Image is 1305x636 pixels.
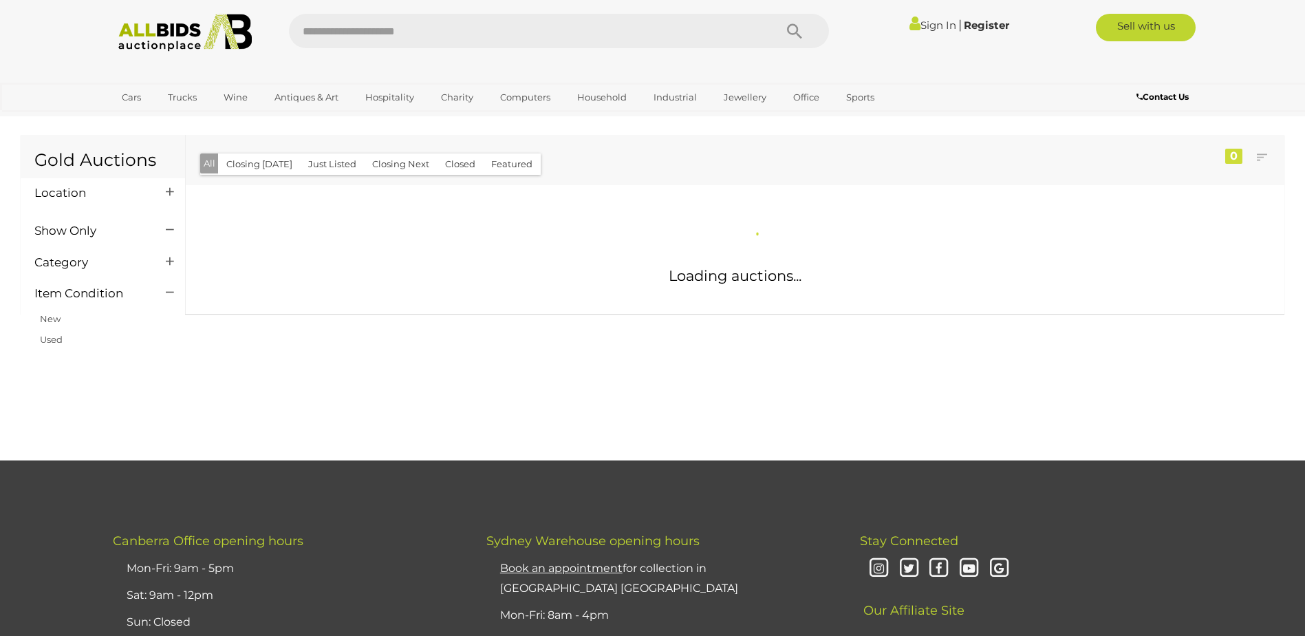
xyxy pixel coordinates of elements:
[958,17,962,32] span: |
[1136,89,1192,105] a: Contact Us
[123,555,452,582] li: Mon-Fri: 9am - 5pm
[218,153,301,175] button: Closing [DATE]
[927,557,951,581] i: Facebook
[1096,14,1196,41] a: Sell with us
[364,153,438,175] button: Closing Next
[159,86,206,109] a: Trucks
[760,14,829,48] button: Search
[568,86,636,109] a: Household
[113,86,150,109] a: Cars
[957,557,981,581] i: Youtube
[837,86,883,109] a: Sports
[34,224,145,237] h4: Show Only
[645,86,706,109] a: Industrial
[987,557,1011,581] i: Google
[964,19,1009,32] a: Register
[437,153,484,175] button: Closed
[897,557,921,581] i: Twitter
[113,533,303,549] span: Canberra Office opening hours
[860,582,964,618] span: Our Affiliate Site
[500,562,738,595] a: Book an appointmentfor collection in [GEOGRAPHIC_DATA] [GEOGRAPHIC_DATA]
[123,609,452,636] li: Sun: Closed
[34,256,145,269] h4: Category
[715,86,775,109] a: Jewellery
[34,151,171,170] h1: Gold Auctions
[784,86,828,109] a: Office
[356,86,423,109] a: Hospitality
[34,287,145,300] h4: Item Condition
[483,153,541,175] button: Featured
[867,557,891,581] i: Instagram
[497,602,826,629] li: Mon-Fri: 8am - 4pm
[40,313,61,324] a: New
[500,562,623,575] u: Book an appointment
[113,109,228,131] a: [GEOGRAPHIC_DATA]
[200,153,219,173] button: All
[1225,149,1242,164] div: 0
[300,153,365,175] button: Just Listed
[491,86,559,109] a: Computers
[111,14,260,52] img: Allbids.com.au
[215,86,257,109] a: Wine
[486,533,700,549] span: Sydney Warehouse opening hours
[432,86,482,109] a: Charity
[266,86,347,109] a: Antiques & Art
[40,334,63,345] a: Used
[123,582,452,609] li: Sat: 9am - 12pm
[909,19,956,32] a: Sign In
[34,187,145,200] h4: Location
[669,267,801,284] span: Loading auctions...
[860,533,958,549] span: Stay Connected
[1136,92,1189,102] b: Contact Us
